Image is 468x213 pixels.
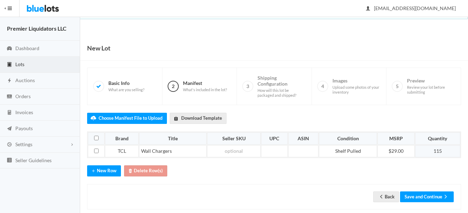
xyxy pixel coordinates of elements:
[15,141,32,147] span: Settings
[87,43,110,53] h1: New Lot
[105,132,139,145] th: Brand
[319,145,377,158] td: Shelf Pulled
[317,81,328,92] span: 4
[319,132,377,145] th: Condition
[288,132,319,145] th: ASIN
[170,113,227,124] a: downloadDownload Template
[415,145,460,158] td: 115
[124,165,167,176] button: trashDelete Row(s)
[442,194,449,200] ion-icon: arrow forward
[415,132,460,145] th: Quantity
[15,45,39,51] span: Dashboard
[407,85,455,94] span: Review your lot before submitting
[139,132,207,145] th: Title
[6,142,13,148] ion-icon: cog
[7,25,67,32] strong: Premier Liquidators LLC
[6,157,13,164] ion-icon: list box
[183,80,227,92] span: Manifest
[108,87,144,92] span: What are you selling?
[378,194,385,200] ion-icon: arrow back
[261,132,288,145] th: UPC
[15,61,24,67] span: Lots
[183,87,227,92] span: What's included in the lot?
[332,78,381,94] span: Images
[207,132,260,145] th: Seller SKU
[90,168,97,175] ion-icon: add
[6,110,13,116] ion-icon: calculator
[15,77,35,83] span: Auctions
[139,145,207,158] td: Wall Chargers
[242,81,253,92] span: 3
[105,145,139,158] td: TCL
[108,80,144,92] span: Basic Info
[366,5,456,11] span: [EMAIL_ADDRESS][DOMAIN_NAME]
[392,81,403,92] span: 5
[407,78,455,94] span: Preview
[90,116,97,122] ion-icon: cloud upload
[400,191,454,202] button: Save and Continuearrow forward
[6,94,13,100] ion-icon: cash
[6,78,13,84] ion-icon: flash
[15,125,33,131] span: Payouts
[258,75,306,98] span: Shipping Configuration
[6,46,13,52] ion-icon: speedometer
[172,116,179,122] ion-icon: download
[365,6,371,12] ion-icon: person
[87,165,121,176] button: addNew Row
[168,81,179,92] span: 2
[87,113,167,124] label: Choose Manifest File to Upload
[377,132,415,145] th: MSRP
[373,191,399,202] a: arrow backBack
[377,145,415,158] td: $29.00
[127,168,134,175] ion-icon: trash
[6,126,13,132] ion-icon: paper plane
[15,157,52,163] span: Seller Guidelines
[15,93,31,99] span: Orders
[6,62,13,68] ion-icon: clipboard
[332,85,381,94] span: Upload some photos of your inventory
[15,109,33,115] span: Invoices
[258,88,306,97] span: How will this lot be packaged and shipped?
